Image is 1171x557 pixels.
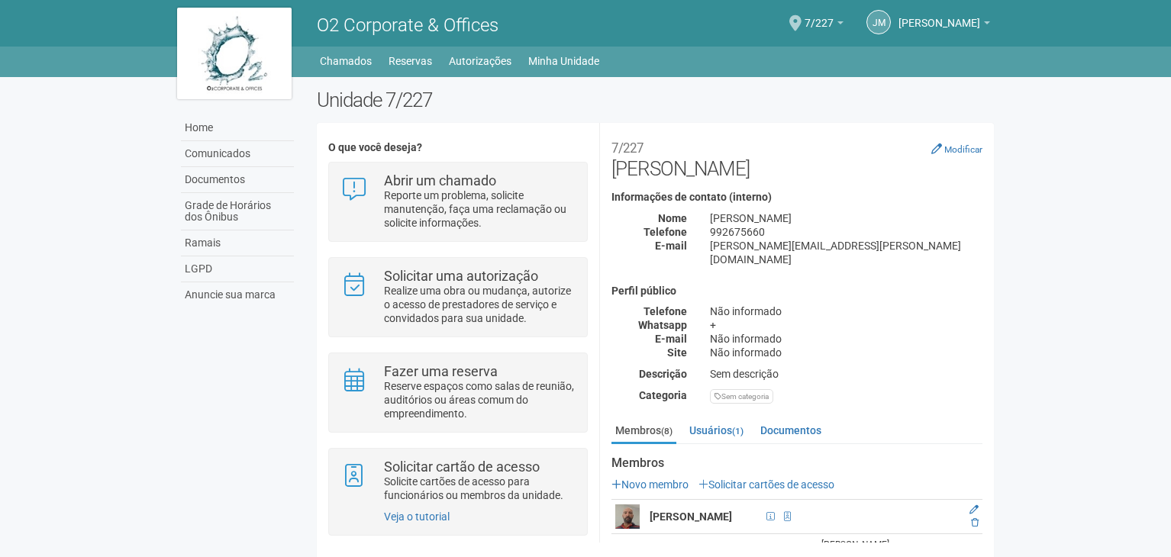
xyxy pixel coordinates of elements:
a: Documentos [181,167,294,193]
a: Veja o tutorial [384,510,450,523]
div: Sem descrição [698,367,994,381]
span: JUACY MENDES DA SILVA [898,2,980,29]
a: Ramais [181,230,294,256]
strong: Site [667,346,687,359]
strong: Nome [658,212,687,224]
strong: Fazer uma reserva [384,363,498,379]
a: Modificar [931,143,982,155]
div: 992675660 [698,225,994,239]
a: Editar membro [969,504,979,515]
span: O2 Corporate & Offices [317,14,498,36]
h4: O que você deseja? [328,142,587,153]
a: Novo membro [611,478,689,491]
div: [PERSON_NAME][EMAIL_ADDRESS][PERSON_NAME][DOMAIN_NAME] [698,239,994,266]
div: [PERSON_NAME] [698,211,994,225]
strong: Telefone [644,226,687,238]
strong: Telefone [644,305,687,317]
strong: Solicitar cartão de acesso [384,459,540,475]
strong: Membros [611,456,982,470]
a: [PERSON_NAME] [898,19,990,31]
a: Fazer uma reserva Reserve espaços como salas de reunião, auditórios ou áreas comum do empreendime... [340,365,575,420]
h2: Unidade 7/227 [317,89,994,111]
a: Abrir um chamado Reporte um problema, solicite manutenção, faça uma reclamação ou solicite inform... [340,174,575,230]
a: JM [866,10,891,34]
img: user.png [615,504,640,529]
a: LGPD [181,256,294,282]
strong: Solicitar uma autorização [384,268,538,284]
div: + [698,318,994,332]
h4: Perfil público [611,285,982,297]
a: Grade de Horários dos Ônibus [181,193,294,230]
a: Chamados [320,50,372,72]
a: Anuncie sua marca [181,282,294,307]
strong: Descrição [639,368,687,380]
a: Home [181,115,294,141]
div: Não informado [698,332,994,346]
a: 7/227 [805,19,844,31]
strong: Whatsapp [638,319,687,331]
strong: [PERSON_NAME] [650,510,732,523]
a: Solicitar uma autorização Realize uma obra ou mudança, autorize o acesso de prestadores de serviç... [340,269,575,325]
a: Documentos [756,419,825,442]
a: Excluir membro [971,517,979,528]
strong: Categoria [639,389,687,401]
a: Membros(8) [611,419,676,444]
div: Não informado [698,304,994,318]
img: logo.jpg [177,8,292,99]
small: 7/227 [611,140,644,156]
a: Comunicados [181,141,294,167]
strong: E-mail [655,333,687,345]
small: (1) [732,426,744,436]
small: Modificar [944,144,982,155]
strong: Abrir um chamado [384,172,496,188]
a: Minha Unidade [528,50,599,72]
a: Solicitar cartões de acesso [698,478,834,491]
a: Solicitar cartão de acesso Solicite cartões de acesso para funcionários ou membros da unidade. [340,460,575,502]
h4: Informações de contato (interno) [611,192,982,203]
p: Reserve espaços como salas de reunião, auditórios ou áreas comum do empreendimento. [384,379,576,420]
p: Solicite cartões de acesso para funcionários ou membros da unidade. [384,475,576,502]
a: Autorizações [449,50,511,72]
a: Reservas [389,50,432,72]
div: Não informado [698,346,994,359]
p: Reporte um problema, solicite manutenção, faça uma reclamação ou solicite informações. [384,188,576,230]
span: 7/227 [805,2,834,29]
h2: [PERSON_NAME] [611,134,982,180]
small: (8) [661,426,673,436]
strong: E-mail [655,240,687,252]
a: Usuários(1) [686,419,747,442]
p: Realize uma obra ou mudança, autorize o acesso de prestadores de serviço e convidados para sua un... [384,284,576,325]
div: Sem categoria [710,389,773,404]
